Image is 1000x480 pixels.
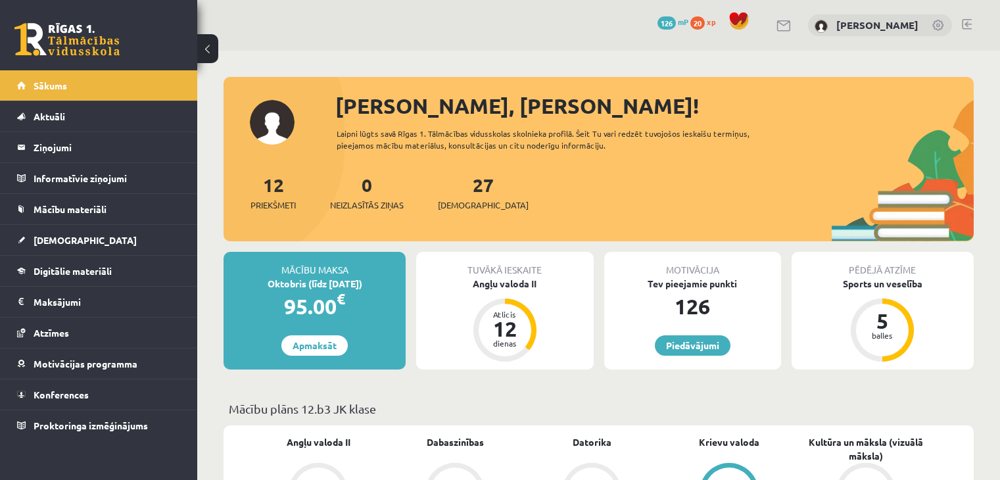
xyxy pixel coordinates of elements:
span: Motivācijas programma [34,358,137,370]
a: [PERSON_NAME] [836,18,918,32]
span: Aktuāli [34,110,65,122]
div: 12 [485,318,525,339]
a: Atzīmes [17,318,181,348]
a: Sākums [17,70,181,101]
span: Proktoringa izmēģinājums [34,420,148,431]
a: Sports un veselība 5 balles [792,277,974,364]
a: Dabaszinības [427,435,484,449]
a: Maksājumi [17,287,181,317]
a: Motivācijas programma [17,348,181,379]
div: Angļu valoda II [416,277,593,291]
span: Neizlasītās ziņas [330,199,404,212]
a: 27[DEMOGRAPHIC_DATA] [438,173,529,212]
a: 20 xp [690,16,722,27]
div: Atlicis [485,310,525,318]
legend: Informatīvie ziņojumi [34,163,181,193]
div: dienas [485,339,525,347]
a: Mācību materiāli [17,194,181,224]
a: Proktoringa izmēģinājums [17,410,181,441]
a: Krievu valoda [699,435,759,449]
a: Kultūra un māksla (vizuālā māksla) [798,435,934,463]
a: Piedāvājumi [655,335,730,356]
a: 126 mP [657,16,688,27]
a: Aktuāli [17,101,181,132]
div: 5 [863,310,902,331]
span: 126 [657,16,676,30]
span: mP [678,16,688,27]
span: Priekšmeti [250,199,296,212]
a: Angļu valoda II [287,435,350,449]
div: 95.00 [224,291,406,322]
span: 20 [690,16,705,30]
div: Motivācija [604,252,781,277]
p: Mācību plāns 12.b3 JK klase [229,400,968,418]
a: Apmaksāt [281,335,348,356]
span: € [337,289,345,308]
span: Mācību materiāli [34,203,107,215]
div: 126 [604,291,781,322]
span: Konferences [34,389,89,400]
a: Informatīvie ziņojumi [17,163,181,193]
span: Digitālie materiāli [34,265,112,277]
div: Mācību maksa [224,252,406,277]
legend: Ziņojumi [34,132,181,162]
span: Atzīmes [34,327,69,339]
div: Tuvākā ieskaite [416,252,593,277]
div: Oktobris (līdz [DATE]) [224,277,406,291]
legend: Maksājumi [34,287,181,317]
a: 0Neizlasītās ziņas [330,173,404,212]
div: balles [863,331,902,339]
span: xp [707,16,715,27]
div: [PERSON_NAME], [PERSON_NAME]! [335,90,974,122]
a: Konferences [17,379,181,410]
span: Sākums [34,80,67,91]
div: Laipni lūgts savā Rīgas 1. Tālmācības vidusskolas skolnieka profilā. Šeit Tu vari redzēt tuvojošo... [337,128,787,151]
a: Angļu valoda II Atlicis 12 dienas [416,277,593,364]
a: Rīgas 1. Tālmācības vidusskola [14,23,120,56]
div: Sports un veselība [792,277,974,291]
a: 12Priekšmeti [250,173,296,212]
a: Ziņojumi [17,132,181,162]
div: Pēdējā atzīme [792,252,974,277]
img: Alens Ulpis [815,20,828,33]
span: [DEMOGRAPHIC_DATA] [34,234,137,246]
a: Digitālie materiāli [17,256,181,286]
div: Tev pieejamie punkti [604,277,781,291]
a: Datorika [573,435,611,449]
span: [DEMOGRAPHIC_DATA] [438,199,529,212]
a: [DEMOGRAPHIC_DATA] [17,225,181,255]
